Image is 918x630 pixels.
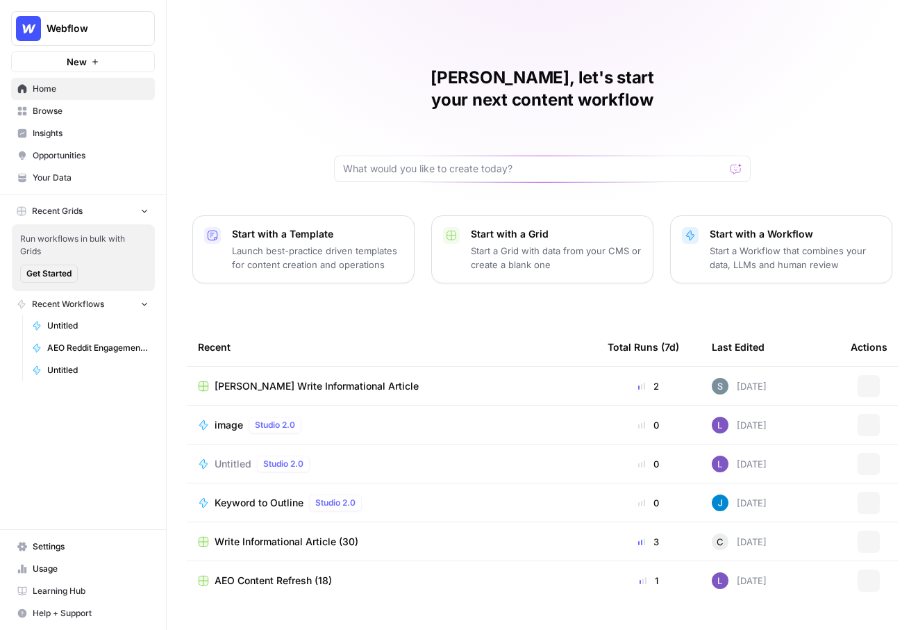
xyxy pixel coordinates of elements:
h1: [PERSON_NAME], let's start your next content workflow [334,67,751,111]
button: New [11,51,155,72]
span: Untitled [47,320,149,332]
span: Keyword to Outline [215,496,303,510]
span: Home [33,83,149,95]
span: Your Data [33,172,149,184]
a: Usage [11,558,155,580]
span: Recent Grids [32,205,83,217]
a: Write Informational Article (30) [198,535,585,549]
span: Settings [33,540,149,553]
a: Insights [11,122,155,144]
img: rn7sh892ioif0lo51687sih9ndqw [712,417,728,433]
img: Webflow Logo [16,16,41,41]
a: UntitledStudio 2.0 [198,456,585,472]
button: Recent Grids [11,201,155,222]
div: Actions [851,328,887,366]
div: 1 [608,574,690,588]
a: Keyword to OutlineStudio 2.0 [198,495,585,511]
span: Run workflows in bulk with Grids [20,233,147,258]
button: Start with a WorkflowStart a Workflow that combines your data, LLMs and human review [670,215,892,283]
a: Opportunities [11,144,155,167]
span: Opportunities [33,149,149,162]
a: Home [11,78,155,100]
button: Get Started [20,265,78,283]
img: w7f6q2jfcebns90hntjxsl93h3td [712,378,728,395]
span: C [717,535,724,549]
div: Recent [198,328,585,366]
span: image [215,418,243,432]
span: AEO Reddit Engagement - Fork [47,342,149,354]
p: Start with a Template [232,227,403,241]
span: Usage [33,563,149,575]
div: [DATE] [712,572,767,589]
div: 0 [608,457,690,471]
div: 0 [608,496,690,510]
a: Settings [11,536,155,558]
span: Get Started [26,267,72,280]
p: Start a Workflow that combines your data, LLMs and human review [710,244,881,272]
span: Write Informational Article (30) [215,535,358,549]
a: Your Data [11,167,155,189]
p: Launch best-practice driven templates for content creation and operations [232,244,403,272]
div: 2 [608,379,690,393]
a: AEO Reddit Engagement - Fork [26,337,155,359]
a: Untitled [26,359,155,381]
span: New [67,55,87,69]
span: Browse [33,105,149,117]
span: Recent Workflows [32,298,104,310]
input: What would you like to create today? [343,162,725,176]
p: Start with a Grid [471,227,642,241]
span: Learning Hub [33,585,149,597]
span: Studio 2.0 [255,419,295,431]
div: 0 [608,418,690,432]
a: imageStudio 2.0 [198,417,585,433]
button: Help + Support [11,602,155,624]
a: [PERSON_NAME] Write Informational Article [198,379,585,393]
span: AEO Content Refresh (18) [215,574,332,588]
button: Workspace: Webflow [11,11,155,46]
span: Webflow [47,22,131,35]
a: Learning Hub [11,580,155,602]
span: [PERSON_NAME] Write Informational Article [215,379,419,393]
div: Total Runs (7d) [608,328,679,366]
div: 3 [608,535,690,549]
img: rn7sh892ioif0lo51687sih9ndqw [712,456,728,472]
div: [DATE] [712,378,767,395]
button: Start with a GridStart a Grid with data from your CMS or create a blank one [431,215,653,283]
span: Studio 2.0 [263,458,303,470]
img: z620ml7ie90s7uun3xptce9f0frp [712,495,728,511]
div: [DATE] [712,456,767,472]
div: Last Edited [712,328,765,366]
img: rn7sh892ioif0lo51687sih9ndqw [712,572,728,589]
span: Untitled [47,364,149,376]
span: Insights [33,127,149,140]
button: Recent Workflows [11,294,155,315]
div: [DATE] [712,533,767,550]
button: Start with a TemplateLaunch best-practice driven templates for content creation and operations [192,215,415,283]
span: Untitled [215,457,251,471]
a: Untitled [26,315,155,337]
span: Studio 2.0 [315,497,356,509]
p: Start a Grid with data from your CMS or create a blank one [471,244,642,272]
p: Start with a Workflow [710,227,881,241]
div: [DATE] [712,495,767,511]
div: [DATE] [712,417,767,433]
span: Help + Support [33,607,149,620]
a: AEO Content Refresh (18) [198,574,585,588]
a: Browse [11,100,155,122]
